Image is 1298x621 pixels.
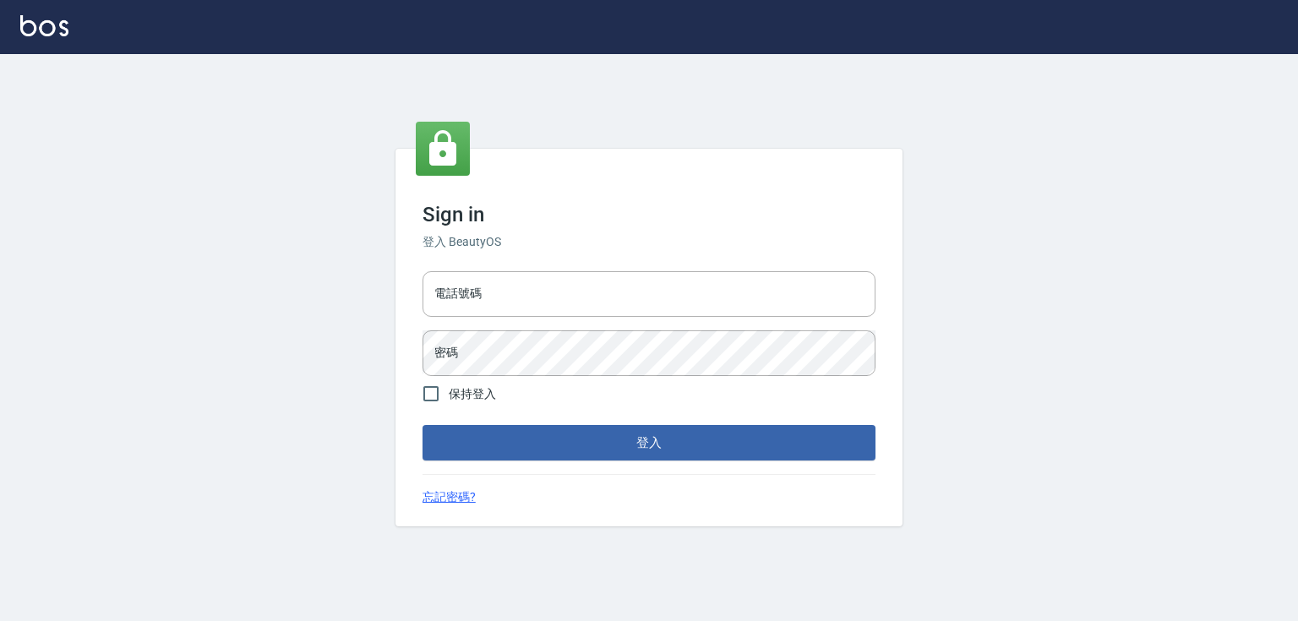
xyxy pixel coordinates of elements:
h6: 登入 BeautyOS [423,233,875,251]
a: 忘記密碼? [423,488,476,506]
span: 保持登入 [449,385,496,403]
h3: Sign in [423,203,875,226]
button: 登入 [423,425,875,460]
img: Logo [20,15,68,36]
